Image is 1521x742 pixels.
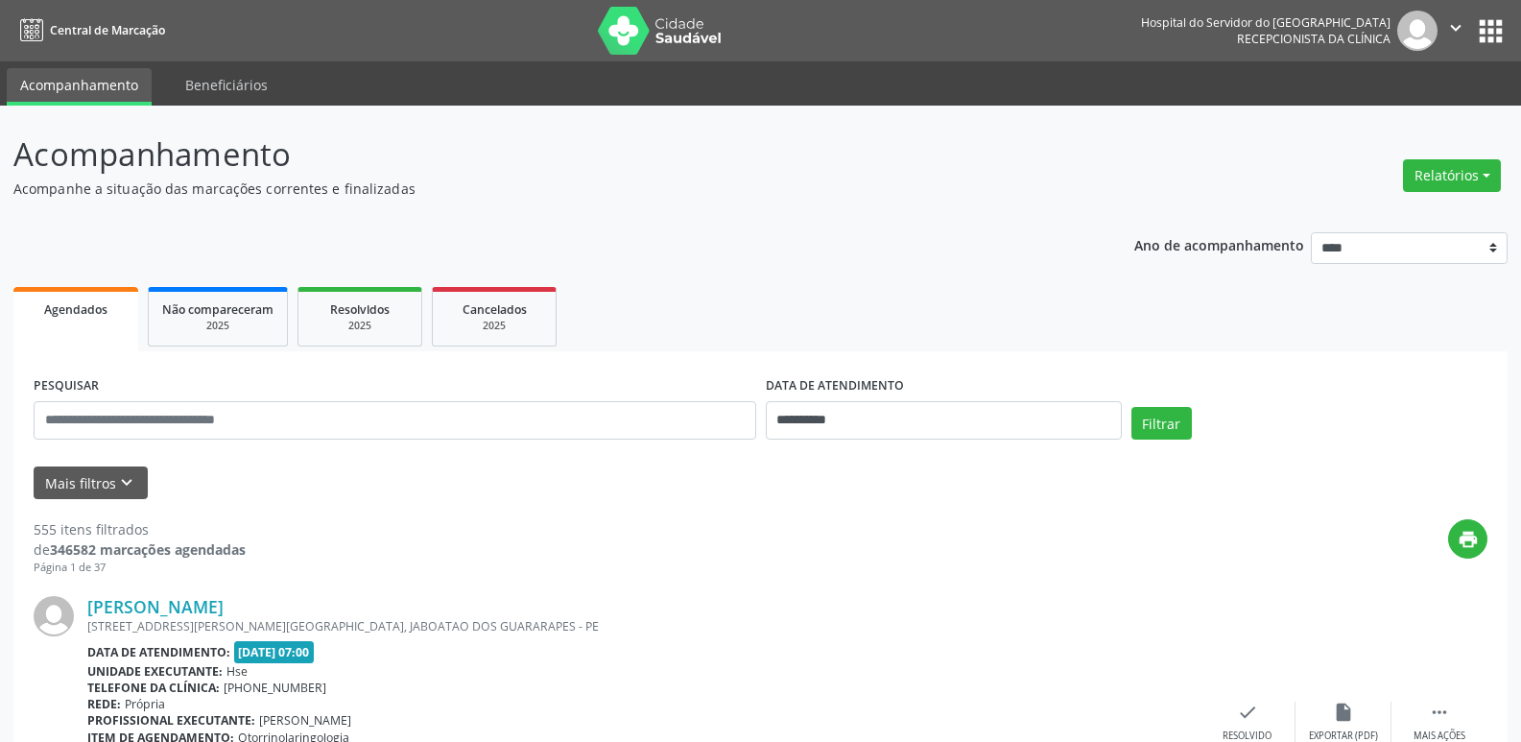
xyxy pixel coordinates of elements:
div: 2025 [312,319,408,333]
span: Resolvidos [330,301,390,318]
i:  [1445,17,1466,38]
b: Rede: [87,696,121,712]
i: keyboard_arrow_down [116,472,137,493]
strong: 346582 marcações agendadas [50,540,246,559]
div: 2025 [446,319,542,333]
div: 555 itens filtrados [34,519,246,539]
div: de [34,539,246,560]
div: Hospital do Servidor do [GEOGRAPHIC_DATA] [1141,14,1390,31]
i: print [1458,529,1479,550]
span: Recepcionista da clínica [1237,31,1390,47]
a: Central de Marcação [13,14,165,46]
div: Página 1 de 37 [34,560,246,576]
button: Filtrar [1131,407,1192,440]
div: [STREET_ADDRESS][PERSON_NAME][GEOGRAPHIC_DATA], JABOATAO DOS GUARARAPES - PE [87,618,1200,634]
button:  [1438,11,1474,51]
span: Cancelados [463,301,527,318]
span: [DATE] 07:00 [234,641,315,663]
i:  [1429,702,1450,723]
img: img [34,596,74,636]
button: Mais filtroskeyboard_arrow_down [34,467,148,500]
a: [PERSON_NAME] [87,596,224,617]
b: Unidade executante: [87,663,223,680]
i: insert_drive_file [1333,702,1354,723]
i: check [1237,702,1258,723]
span: Agendados [44,301,107,318]
span: Própria [125,696,165,712]
label: PESQUISAR [34,371,99,401]
a: Beneficiários [172,68,281,102]
span: [PERSON_NAME] [259,712,351,729]
span: Central de Marcação [50,22,165,38]
div: 2025 [162,319,273,333]
span: Não compareceram [162,301,273,318]
b: Telefone da clínica: [87,680,220,696]
img: img [1397,11,1438,51]
p: Acompanhamento [13,131,1059,179]
b: Data de atendimento: [87,644,230,660]
button: apps [1474,14,1508,48]
p: Ano de acompanhamento [1134,232,1304,256]
a: Acompanhamento [7,68,152,106]
label: DATA DE ATENDIMENTO [766,371,904,401]
button: Relatórios [1403,159,1501,192]
p: Acompanhe a situação das marcações correntes e finalizadas [13,179,1059,199]
span: [PHONE_NUMBER] [224,680,326,696]
b: Profissional executante: [87,712,255,729]
span: Hse [226,663,248,680]
button: print [1448,519,1487,559]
